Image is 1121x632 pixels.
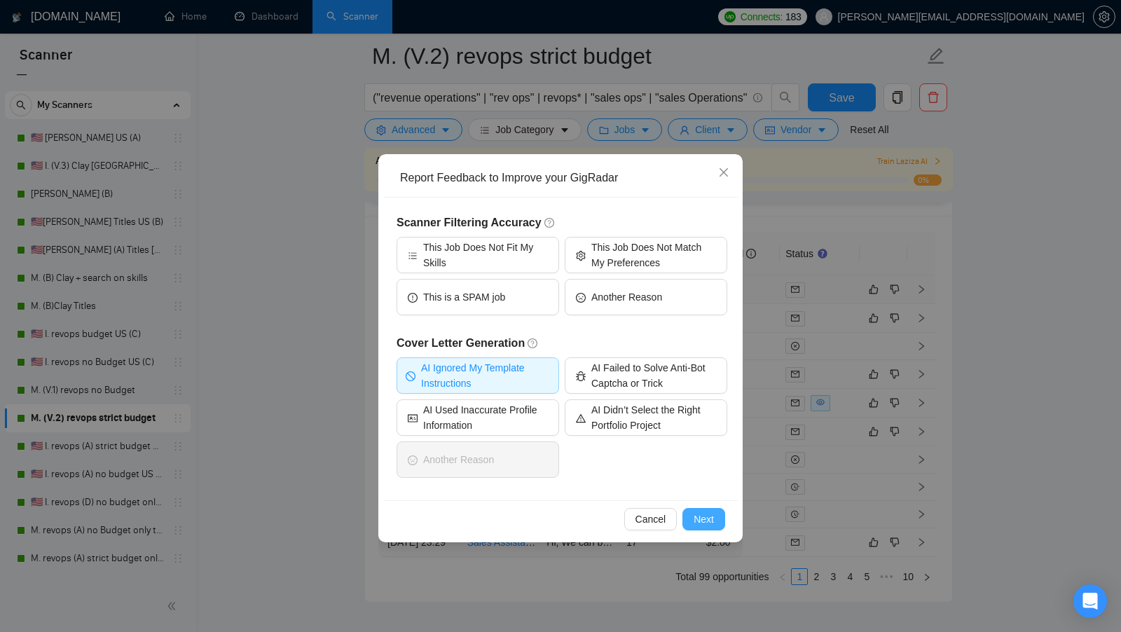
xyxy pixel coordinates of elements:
[408,412,418,423] span: idcard
[682,508,725,530] button: Next
[397,335,727,352] h5: Cover Letter Generation
[694,511,714,527] span: Next
[397,214,727,231] h5: Scanner Filtering Accuracy
[408,291,418,302] span: exclamation-circle
[591,402,716,433] span: AI Didn’t Select the Right Portfolio Project
[406,370,415,380] span: stop
[705,154,743,192] button: Close
[397,399,559,436] button: idcardAI Used Inaccurate Profile Information
[576,370,586,380] span: bug
[408,249,418,260] span: bars
[718,167,729,178] span: close
[624,508,678,530] button: Cancel
[576,249,586,260] span: setting
[591,240,716,270] span: This Job Does Not Match My Preferences
[423,402,548,433] span: AI Used Inaccurate Profile Information
[565,237,727,273] button: settingThis Job Does Not Match My Preferences
[397,441,559,478] button: frownAnother Reason
[423,289,505,305] span: This is a SPAM job
[397,237,559,273] button: barsThis Job Does Not Fit My Skills
[544,217,556,228] span: question-circle
[565,279,727,315] button: frownAnother Reason
[635,511,666,527] span: Cancel
[400,170,731,186] div: Report Feedback to Improve your GigRadar
[421,360,550,391] span: AI Ignored My Template Instructions
[528,338,539,349] span: question-circle
[591,360,716,391] span: AI Failed to Solve Anti-Bot Captcha or Trick
[576,412,586,423] span: warning
[565,399,727,436] button: warningAI Didn’t Select the Right Portfolio Project
[1073,584,1107,618] div: Open Intercom Messenger
[397,357,559,394] button: stopAI Ignored My Template Instructions
[423,240,548,270] span: This Job Does Not Fit My Skills
[565,357,727,394] button: bugAI Failed to Solve Anti-Bot Captcha or Trick
[576,291,586,302] span: frown
[591,289,662,305] span: Another Reason
[397,279,559,315] button: exclamation-circleThis is a SPAM job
